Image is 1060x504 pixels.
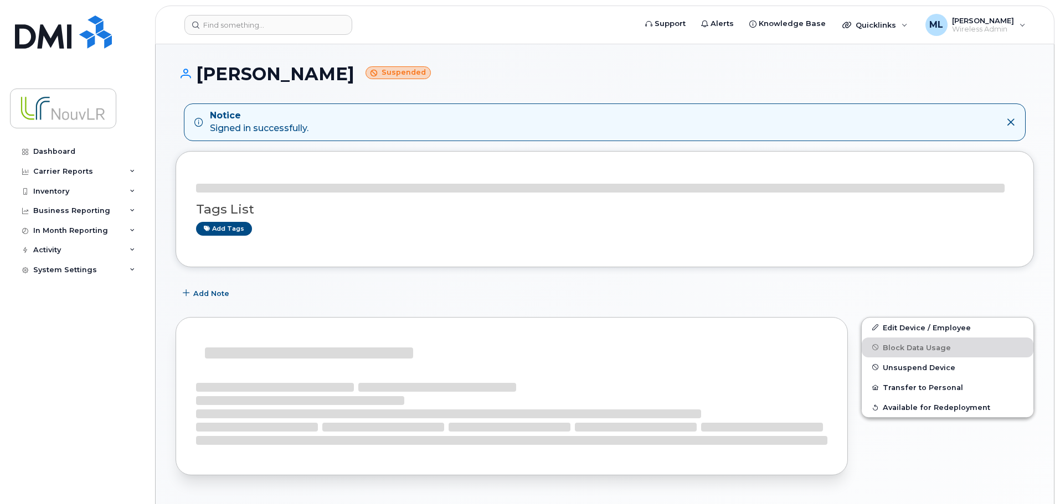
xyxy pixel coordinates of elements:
span: Add Note [193,288,229,299]
a: Edit Device / Employee [862,318,1033,337]
button: Block Data Usage [862,337,1033,357]
strong: Notice [210,110,308,122]
h1: [PERSON_NAME] [176,64,1034,84]
span: Unsuspend Device [883,363,955,371]
a: Add tags [196,222,252,236]
div: Signed in successfully. [210,110,308,135]
small: Suspended [366,66,431,79]
button: Add Note [176,284,239,304]
h3: Tags List [196,202,1013,216]
button: Unsuspend Device [862,357,1033,377]
button: Available for Redeployment [862,397,1033,417]
span: Available for Redeployment [883,403,990,412]
button: Transfer to Personal [862,377,1033,397]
